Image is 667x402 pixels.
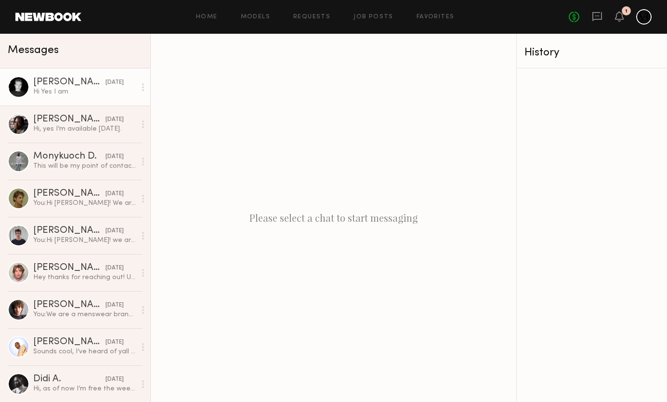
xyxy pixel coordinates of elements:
[33,199,136,208] div: You: Hi [PERSON_NAME]! We are looking for models for a one-day shoot in LA for our menswear brand...
[33,78,105,87] div: [PERSON_NAME]
[105,227,124,236] div: [DATE]
[33,189,105,199] div: [PERSON_NAME]
[33,152,105,161] div: Monykuoch D.
[33,273,136,282] div: Hey thanks for reaching out! Unfortunately I am only free the 6th or 7th. Let me know if thatd work!
[625,9,628,14] div: 1
[105,115,124,124] div: [DATE]
[417,14,455,20] a: Favorites
[105,78,124,87] div: [DATE]
[33,300,105,310] div: [PERSON_NAME]
[33,263,105,273] div: [PERSON_NAME]
[105,189,124,199] div: [DATE]
[33,375,105,384] div: Didi A.
[293,14,330,20] a: Requests
[33,310,136,319] div: You: We are a menswear brand looking for models for a one-day shoot in [GEOGRAPHIC_DATA]. We will...
[33,384,136,393] div: Hi, as of now I’m free the weeks of 9/29 and 10/13 and then outside of that am free all [DATE] an...
[105,338,124,347] div: [DATE]
[241,14,270,20] a: Models
[33,337,105,347] div: [PERSON_NAME]
[33,124,136,134] div: Hi, yes I’m available [DATE].
[151,34,516,402] div: Please select a chat to start messaging
[33,226,105,236] div: [PERSON_NAME]
[33,236,136,245] div: You: Hi [PERSON_NAME]! we are a menswear brand looking for models for a one-day shoot in [GEOGRAP...
[524,47,659,58] div: History
[196,14,218,20] a: Home
[33,347,136,356] div: Sounds cool, I’ve heard of yall before! When & where? What’s the pay rate?
[105,301,124,310] div: [DATE]
[33,87,136,96] div: Hi Yes I am
[105,264,124,273] div: [DATE]
[8,45,59,56] span: Messages
[33,115,105,124] div: [PERSON_NAME]
[105,152,124,161] div: [DATE]
[105,375,124,384] div: [DATE]
[33,161,136,171] div: This will be my point of contact [PERSON_NAME][EMAIL_ADDRESS][DOMAIN_NAME]
[353,14,393,20] a: Job Posts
